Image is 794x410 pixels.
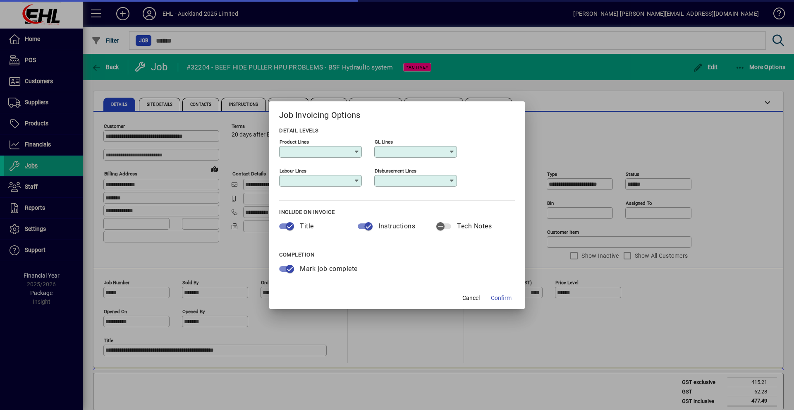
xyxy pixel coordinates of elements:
div: DETAIL LEVELS [279,126,515,136]
button: Cancel [458,291,484,306]
h2: Job Invoicing Options [269,101,525,125]
span: Confirm [491,294,512,302]
mat-label: Labour Lines [280,168,306,173]
span: Tech Notes [457,222,492,230]
button: Confirm [488,291,515,306]
mat-label: GL Lines [375,139,393,144]
div: COMPLETION [279,250,515,260]
div: INCLUDE ON INVOICE [279,207,515,217]
span: Title [300,222,314,230]
mat-label: Disbursement Lines [375,168,416,173]
span: Instructions [378,222,415,230]
span: Mark job complete [300,265,358,273]
span: Cancel [462,294,480,302]
mat-label: Product Lines [280,139,309,144]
